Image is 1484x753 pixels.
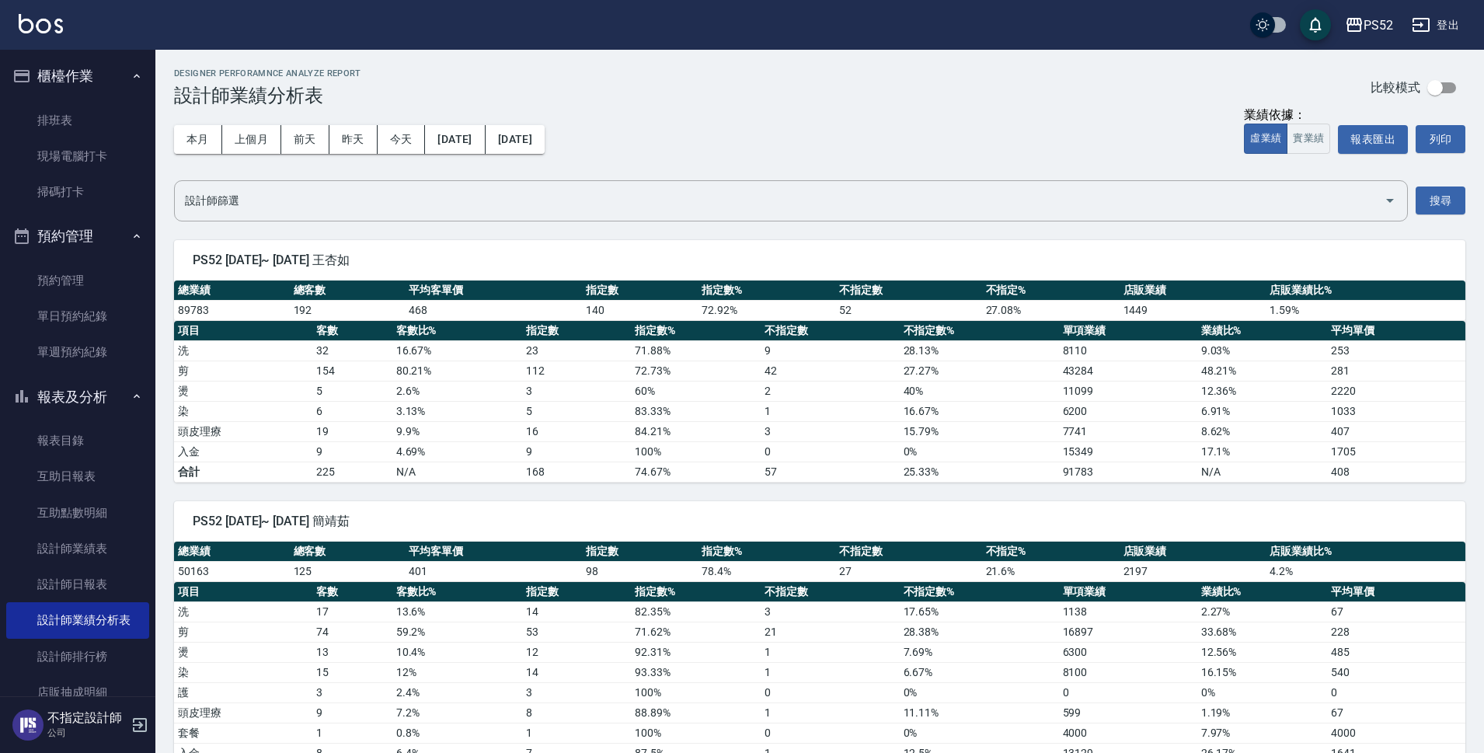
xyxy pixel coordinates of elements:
[631,601,761,622] td: 82.35 %
[312,662,392,682] td: 15
[174,561,290,581] td: 50163
[900,601,1059,622] td: 17.65 %
[1327,642,1465,662] td: 485
[6,216,149,256] button: 預約管理
[312,421,392,441] td: 19
[1059,601,1197,622] td: 1138
[312,723,392,743] td: 1
[392,662,522,682] td: 12 %
[1197,462,1327,482] td: N/A
[698,281,835,301] th: 指定數%
[631,401,761,421] td: 83.33 %
[631,441,761,462] td: 100 %
[12,709,44,741] img: Person
[405,542,582,562] th: 平均客單價
[392,441,522,462] td: 4.69 %
[290,300,406,320] td: 192
[174,85,361,106] h3: 設計師業績分析表
[900,401,1059,421] td: 16.67 %
[392,401,522,421] td: 3.13 %
[900,361,1059,381] td: 27.27 %
[982,300,1120,320] td: 27.08 %
[761,582,899,602] th: 不指定數
[405,561,582,581] td: 401
[522,462,631,482] td: 168
[1371,79,1420,96] p: 比較模式
[1364,16,1393,35] div: PS52
[1406,11,1465,40] button: 登出
[174,68,361,78] h2: Designer Perforamnce Analyze Report
[1059,662,1197,682] td: 8100
[392,622,522,642] td: 59.2 %
[6,458,149,494] a: 互助日報表
[761,340,899,361] td: 9
[835,300,981,320] td: 52
[312,381,392,401] td: 5
[522,723,631,743] td: 1
[1197,723,1327,743] td: 7.97 %
[631,340,761,361] td: 71.88 %
[761,462,899,482] td: 57
[1059,381,1197,401] td: 11099
[405,281,582,301] th: 平均客單價
[174,662,312,682] td: 染
[631,642,761,662] td: 92.31 %
[174,125,222,154] button: 本月
[1244,107,1330,124] div: 業績依據：
[522,582,631,602] th: 指定數
[1059,321,1197,341] th: 單項業績
[1197,582,1327,602] th: 業績比%
[174,340,312,361] td: 洗
[522,340,631,361] td: 23
[6,377,149,417] button: 報表及分析
[392,582,522,602] th: 客數比%
[1059,723,1197,743] td: 4000
[1059,702,1197,723] td: 599
[522,441,631,462] td: 9
[47,710,127,726] h5: 不指定設計師
[1416,125,1465,153] button: 列印
[1300,9,1331,40] button: save
[392,723,522,743] td: 0.8 %
[1059,582,1197,602] th: 單項業績
[1059,340,1197,361] td: 8110
[761,642,899,662] td: 1
[312,321,392,341] th: 客數
[900,340,1059,361] td: 28.13 %
[522,682,631,702] td: 3
[1197,682,1327,702] td: 0 %
[6,602,149,638] a: 設計師業績分析表
[174,642,312,662] td: 燙
[392,642,522,662] td: 10.4 %
[392,381,522,401] td: 2.6 %
[1197,622,1327,642] td: 33.68 %
[1120,300,1266,320] td: 1449
[900,441,1059,462] td: 0 %
[900,381,1059,401] td: 40 %
[6,566,149,602] a: 設計師日報表
[1327,702,1465,723] td: 67
[312,582,392,602] th: 客數
[222,125,281,154] button: 上個月
[1339,9,1399,41] button: PS52
[1327,381,1465,401] td: 2220
[392,361,522,381] td: 80.21 %
[631,381,761,401] td: 60 %
[174,281,1465,321] table: a dense table
[1059,462,1197,482] td: 91783
[174,702,312,723] td: 頭皮理療
[582,300,698,320] td: 140
[392,462,522,482] td: N/A
[6,531,149,566] a: 設計師業績表
[631,421,761,441] td: 84.21 %
[6,334,149,370] a: 單週預約紀錄
[1197,662,1327,682] td: 16.15 %
[1059,421,1197,441] td: 7741
[425,125,485,154] button: [DATE]
[761,622,899,642] td: 21
[392,321,522,341] th: 客數比%
[1327,723,1465,743] td: 4000
[582,561,698,581] td: 98
[1327,662,1465,682] td: 540
[1266,300,1465,320] td: 1.59 %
